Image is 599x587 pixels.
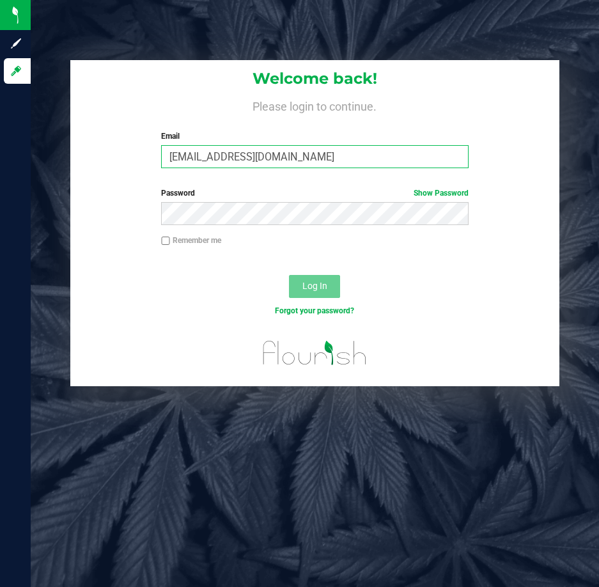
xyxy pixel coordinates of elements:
input: Remember me [161,237,170,246]
label: Remember me [161,235,221,246]
inline-svg: Log in [10,65,22,77]
button: Log In [289,275,340,298]
a: Show Password [414,189,469,198]
img: flourish_logo.svg [254,330,376,376]
h4: Please login to continue. [70,97,560,113]
span: Password [161,189,195,198]
inline-svg: Sign up [10,37,22,50]
label: Email [161,130,469,142]
span: Log In [302,281,327,291]
h1: Welcome back! [70,70,560,87]
a: Forgot your password? [275,306,354,315]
